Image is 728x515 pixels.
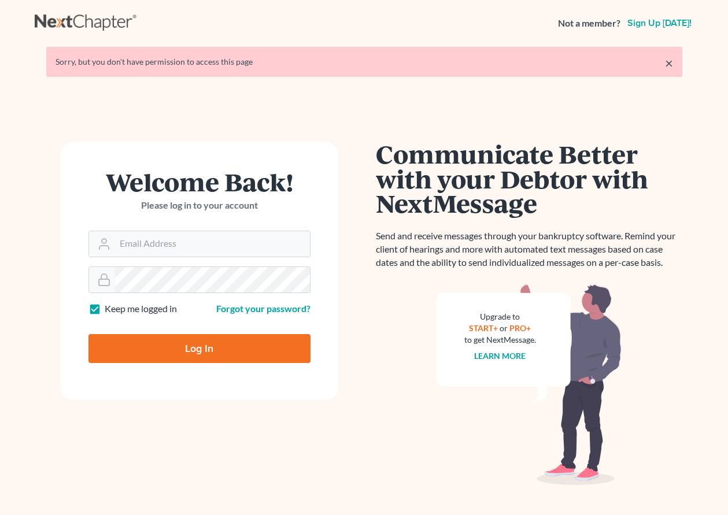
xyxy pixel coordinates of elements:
input: Log In [88,334,311,363]
span: or [500,323,508,333]
a: START+ [469,323,498,333]
strong: Not a member? [558,17,620,30]
h1: Welcome Back! [88,169,311,194]
p: Send and receive messages through your bankruptcy software. Remind your client of hearings and mo... [376,229,682,269]
div: to get NextMessage. [464,334,536,346]
a: × [665,56,673,70]
div: Upgrade to [464,311,536,323]
a: Sign up [DATE]! [625,18,694,28]
a: Learn more [474,351,526,361]
input: Email Address [115,231,310,257]
h1: Communicate Better with your Debtor with NextMessage [376,142,682,216]
p: Please log in to your account [88,199,311,212]
a: PRO+ [509,323,531,333]
img: nextmessage_bg-59042aed3d76b12b5cd301f8e5b87938c9018125f34e5fa2b7a6b67550977c72.svg [437,283,622,486]
div: Sorry, but you don't have permission to access this page [56,56,673,68]
a: Forgot your password? [216,303,311,314]
label: Keep me logged in [105,302,177,316]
